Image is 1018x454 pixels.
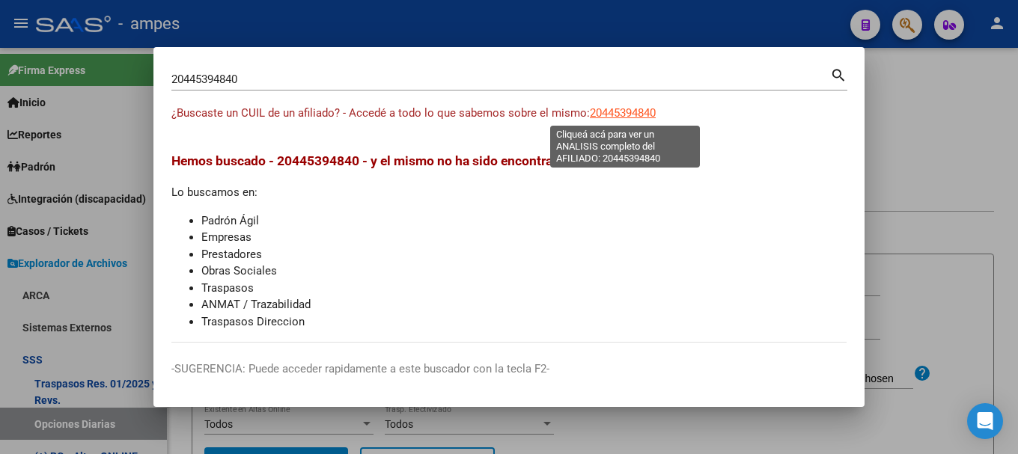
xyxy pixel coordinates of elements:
li: Traspasos Direccion [201,313,847,331]
p: -SUGERENCIA: Puede acceder rapidamente a este buscador con la tecla F2- [171,361,847,378]
div: Lo buscamos en: [171,151,847,330]
mat-icon: search [830,65,847,83]
li: Obras Sociales [201,263,847,280]
span: 20445394840 [590,106,656,120]
li: Traspasos [201,280,847,297]
li: Prestadores [201,246,847,263]
li: Padrón Ágil [201,212,847,230]
span: Hemos buscado - 20445394840 - y el mismo no ha sido encontrado [171,153,567,168]
span: ¿Buscaste un CUIL de un afiliado? - Accedé a todo lo que sabemos sobre el mismo: [171,106,590,120]
li: Empresas [201,229,847,246]
li: ANMAT / Trazabilidad [201,296,847,313]
div: Open Intercom Messenger [967,403,1003,439]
